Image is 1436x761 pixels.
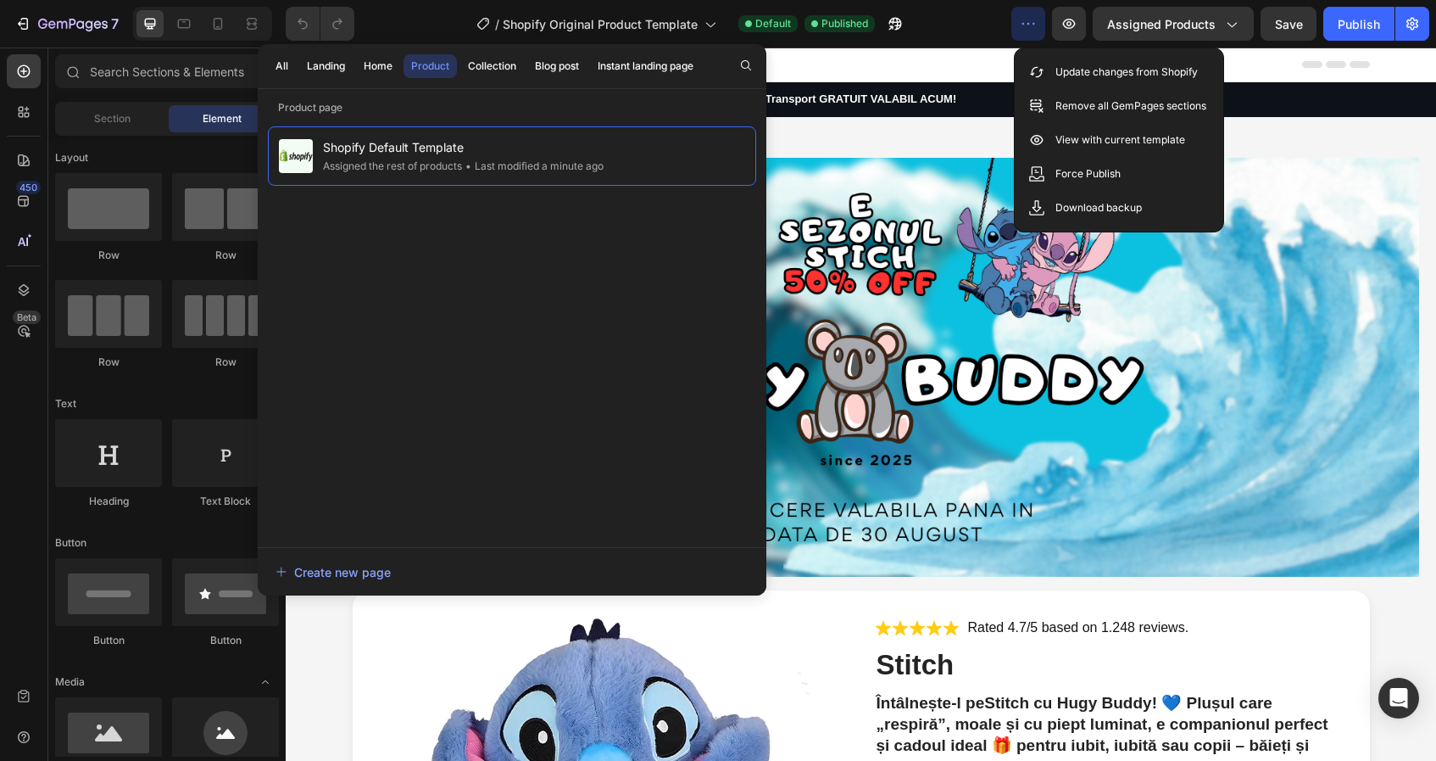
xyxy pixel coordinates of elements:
button: Save [1261,7,1316,41]
p: View with current template [1055,131,1185,148]
button: Product [404,54,457,78]
div: Row [55,355,162,370]
div: Open Intercom Messenger [1378,678,1419,719]
span: Toggle open [252,529,279,557]
div: Undo/Redo [286,7,354,41]
div: Button [55,633,162,648]
div: Heading [55,494,162,509]
p: Force Publish [1055,165,1121,182]
span: Button [55,535,86,551]
div: Text Block [172,494,279,509]
button: Publish [1323,7,1394,41]
span: Default [755,16,791,31]
div: Row [55,248,162,263]
div: Assigned the rest of products [323,158,462,175]
p: Update changes from Shopify [1055,64,1198,81]
div: Create new page [276,563,391,581]
span: / [495,15,499,33]
span: Toggle open [252,390,279,417]
p: Rated 4.7/5 based on 1.248 reviews. [682,572,904,590]
div: Row [172,355,279,370]
span: Save [1275,17,1303,31]
iframe: Design area [286,48,1436,761]
div: Product [411,59,449,74]
div: Button [172,633,279,648]
span: Section [94,111,131,126]
button: Assigned Products [1093,7,1254,41]
p: 7 [111,14,119,34]
button: All [268,54,296,78]
span: • [465,159,471,172]
span: Media [55,674,85,690]
button: 7 [7,7,126,41]
button: Blog post [527,54,587,78]
div: Home [364,59,392,74]
button: Collection [460,54,524,78]
div: 450 [16,181,41,194]
div: Landing [307,59,345,74]
div: All [276,59,288,74]
span: Shopify Original Product Template [503,15,698,33]
h1: Stitch [589,598,1057,638]
strong: Stitch cu Hugy Buddy [699,646,865,664]
span: Published [821,16,868,31]
span: Toggle open [252,669,279,696]
div: Row [172,248,279,263]
button: Home [356,54,400,78]
span: Element [203,111,242,126]
input: Search Sections & Elements [55,54,279,88]
span: Text [55,396,76,411]
button: Create new page [275,555,749,589]
span: Layout [55,150,88,165]
p: Remove all GemPages sections [1055,98,1206,115]
span: Toggle open [252,144,279,171]
button: Landing [299,54,353,78]
span: Shopify Default Template [323,137,604,158]
div: Instant landing page [598,59,693,74]
div: Last modified a minute ago [462,158,604,175]
div: Blog post [535,59,579,74]
div: Collection [468,59,516,74]
span: Assigned Products [1107,15,1216,33]
p: Product page [258,99,766,116]
div: Beta [13,311,41,324]
button: Instant landing page [590,54,701,78]
p: Download backup [1055,199,1142,216]
div: Publish [1338,15,1380,33]
p: Întâlnește-l pe ! 💙 Plușul care „respiră”, moale și cu piept luminat, e companionul perfect și ca... [591,646,1055,730]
